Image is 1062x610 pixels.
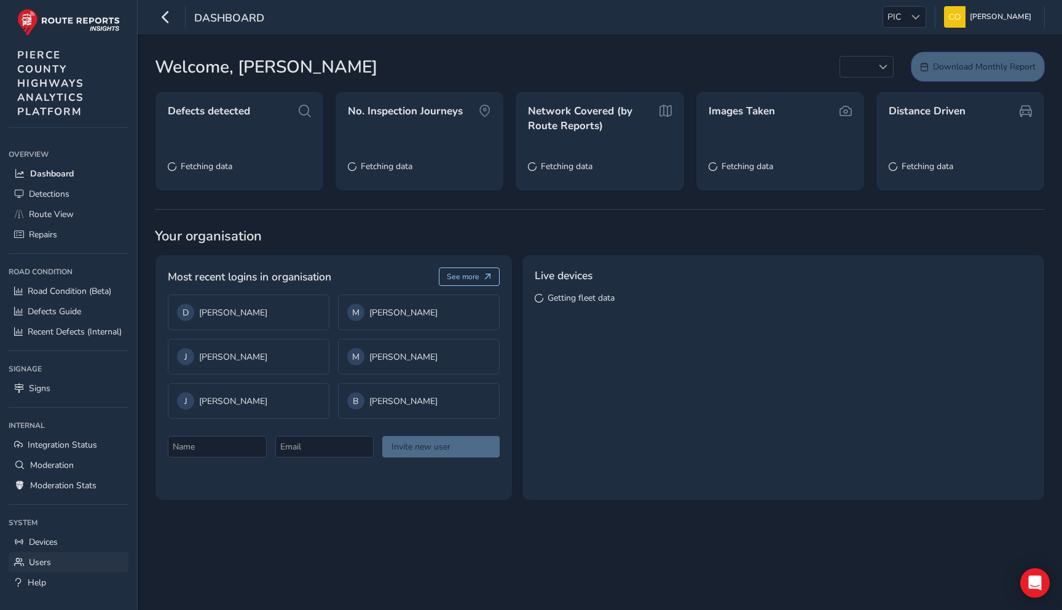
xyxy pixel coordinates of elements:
[9,281,128,301] a: Road Condition (Beta)
[30,480,96,491] span: Moderation Stats
[9,455,128,475] a: Moderation
[9,322,128,342] a: Recent Defects (Internal)
[9,552,128,572] a: Users
[177,392,320,410] div: [PERSON_NAME]
[361,160,412,172] span: Fetching data
[9,475,128,496] a: Moderation Stats
[9,204,128,224] a: Route View
[181,160,232,172] span: Fetching data
[439,267,500,286] button: See more
[352,307,360,319] span: M
[347,348,490,365] div: [PERSON_NAME]
[29,229,57,240] span: Repairs
[9,513,128,532] div: System
[168,269,331,285] span: Most recent logins in organisation
[28,326,122,338] span: Recent Defects (Internal)
[9,416,128,435] div: Internal
[28,577,46,588] span: Help
[944,6,1036,28] button: [PERSON_NAME]
[347,392,490,410] div: [PERSON_NAME]
[194,10,264,28] span: Dashboard
[347,304,490,321] div: [PERSON_NAME]
[28,439,97,451] span: Integration Status
[29,208,74,220] span: Route View
[9,224,128,245] a: Repairs
[29,188,69,200] span: Detections
[1020,568,1050,598] div: Open Intercom Messenger
[29,557,51,568] span: Users
[30,459,74,471] span: Moderation
[9,263,128,281] div: Road Condition
[944,6,966,28] img: diamond-layout
[28,285,111,297] span: Road Condition (Beta)
[9,184,128,204] a: Detections
[528,104,657,133] span: Network Covered (by Route Reports)
[184,351,187,363] span: J
[348,104,463,119] span: No. Inspection Journeys
[9,164,128,184] a: Dashboard
[535,267,592,283] span: Live devices
[9,360,128,378] div: Signage
[168,104,250,119] span: Defects detected
[709,104,775,119] span: Images Taken
[447,272,479,282] span: See more
[9,145,128,164] div: Overview
[352,351,360,363] span: M
[9,532,128,552] a: Devices
[29,382,50,394] span: Signs
[184,395,187,407] span: J
[9,572,128,593] a: Help
[722,160,773,172] span: Fetching data
[541,160,592,172] span: Fetching data
[177,348,320,365] div: [PERSON_NAME]
[9,378,128,398] a: Signs
[177,304,320,321] div: [PERSON_NAME]
[883,7,905,27] span: PIC
[17,48,84,119] span: PIERCE COUNTY HIGHWAYS ANALYTICS PLATFORM
[29,536,58,548] span: Devices
[30,168,74,180] span: Dashboard
[168,436,267,457] input: Name
[155,54,377,80] span: Welcome, [PERSON_NAME]
[548,292,615,304] span: Getting fleet data
[353,395,358,407] span: B
[9,301,128,322] a: Defects Guide
[17,9,120,36] img: rr logo
[28,306,81,317] span: Defects Guide
[889,104,966,119] span: Distance Driven
[970,6,1031,28] span: [PERSON_NAME]
[9,435,128,455] a: Integration Status
[902,160,953,172] span: Fetching data
[183,307,189,319] span: D
[155,227,1045,245] span: Your organisation
[275,436,374,457] input: Email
